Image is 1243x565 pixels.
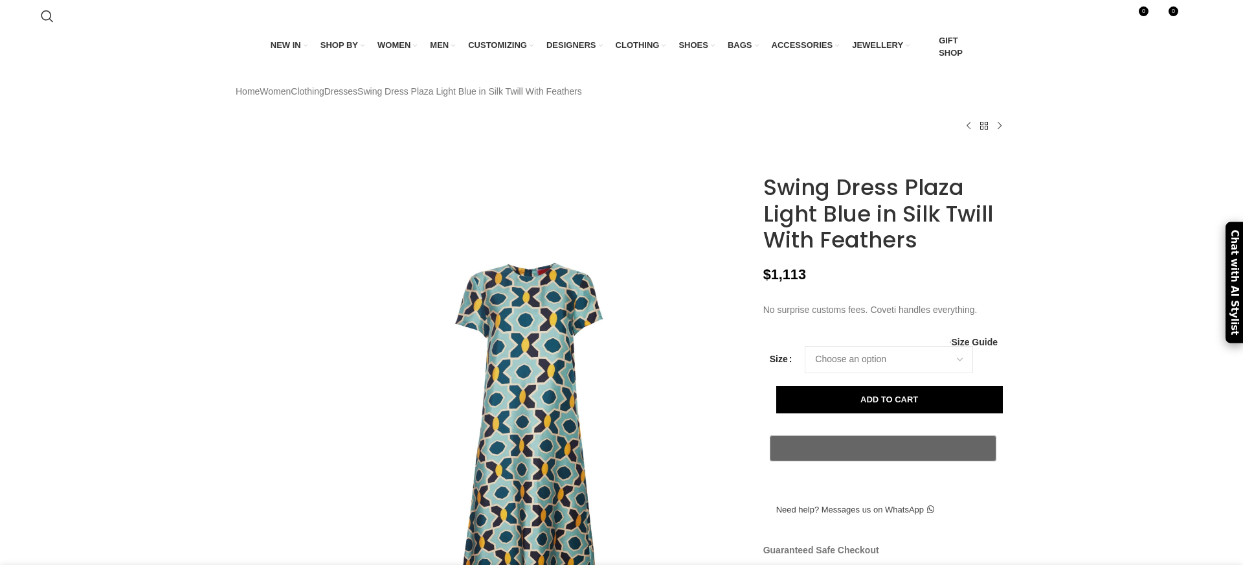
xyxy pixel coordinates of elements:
[430,40,449,51] span: MEN
[232,234,311,310] img: La Double J Swing Dress
[1152,3,1179,29] a: 0
[763,496,947,524] a: Need help? Messages us on WhatsApp
[468,40,527,51] span: CUSTOMIZING
[772,40,833,51] span: ACCESSORIES
[678,40,708,51] span: SHOES
[34,3,60,29] a: Search
[1152,3,1179,29] div: My Wishlist
[357,84,582,98] span: Swing Dress Plaza Light Blue in Silk Twill With Feathers
[763,303,1007,317] p: No surprise customs fees. Coveti handles everything.
[271,32,308,59] a: NEW IN
[260,84,291,98] a: Women
[763,157,822,165] img: La Double J
[320,32,364,59] a: SHOP BY
[852,40,903,51] span: JEWELLERY
[236,84,582,98] nav: Breadcrumb
[324,84,357,98] a: Dresses
[546,32,603,59] a: DESIGNERS
[430,32,455,59] a: MEN
[1123,3,1149,29] a: 0
[923,32,972,62] a: GIFT SHOP
[271,40,301,51] span: NEW IN
[763,266,771,282] span: $
[939,35,972,58] span: GIFT SHOP
[961,118,976,133] a: Previous product
[763,266,806,282] bdi: 1,113
[772,32,840,59] a: ACCESSORIES
[770,352,792,366] label: Size
[728,32,759,59] a: BAGS
[923,41,934,53] img: GiftBag
[377,40,410,51] span: WOMEN
[291,84,324,98] a: Clothing
[616,40,660,51] span: CLOTHING
[852,32,910,59] a: JEWELLERY
[770,435,996,461] button: Pay with GPay
[34,32,1209,62] div: Main navigation
[763,545,879,555] strong: Guaranteed Safe Checkout
[767,468,999,473] iframe: Secure express checkout frame
[616,32,666,59] a: CLOTHING
[546,40,596,51] span: DESIGNERS
[1169,6,1178,16] span: 0
[320,40,358,51] span: SHOP BY
[1139,6,1148,16] span: 0
[763,174,1007,253] h1: Swing Dress Plaza Light Blue in Silk Twill With Feathers
[236,84,260,98] a: Home
[776,386,1003,413] button: Add to cart
[992,118,1007,133] a: Next product
[678,32,715,59] a: SHOES
[377,32,417,59] a: WOMEN
[468,32,533,59] a: CUSTOMIZING
[728,40,752,51] span: BAGS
